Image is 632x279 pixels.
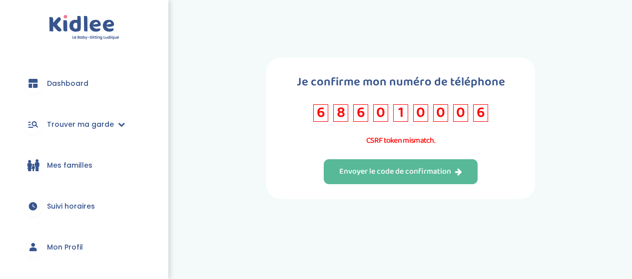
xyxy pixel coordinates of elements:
span: Trouver ma garde [47,119,114,130]
button: Envoyer le code de confirmation [324,159,478,184]
span: Suivi horaires [47,201,95,212]
span: Dashboard [47,78,88,89]
a: Suivi horaires [15,188,153,224]
p: CSRF token mismatch. [326,134,476,147]
div: Envoyer le code de confirmation [339,166,462,178]
a: Trouver ma garde [15,106,153,142]
img: logo.svg [49,15,119,40]
span: Mes familles [47,160,92,171]
a: Mes familles [15,147,153,183]
a: Mon Profil [15,229,153,265]
h1: Je confirme mon numéro de téléphone [297,72,505,92]
span: Mon Profil [47,242,83,253]
a: Dashboard [15,65,153,101]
